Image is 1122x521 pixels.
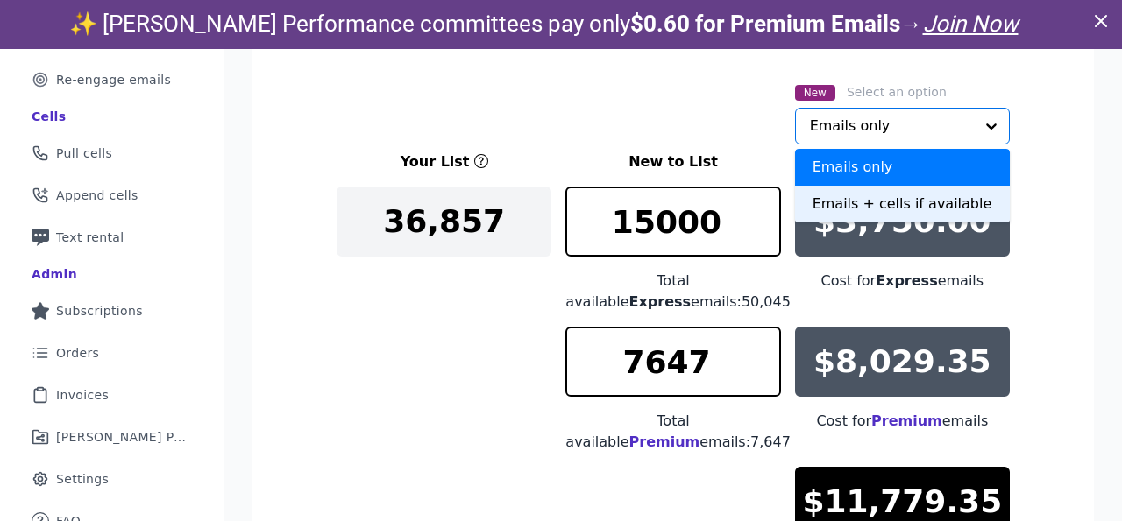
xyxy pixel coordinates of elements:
div: Cells [32,108,66,125]
span: Append cells [56,187,138,204]
span: New [795,85,835,101]
div: Cost for emails [795,271,1010,292]
span: Express [629,293,692,310]
a: Text rental [14,218,209,257]
a: Re-engage emails [14,60,209,99]
a: Pull cells [14,134,209,172]
div: Emails only [795,149,1010,186]
h3: Your List [401,151,470,172]
span: Text rental [56,229,124,246]
label: Select an option [847,83,947,101]
span: Invoices [56,386,109,404]
span: Re-engage emails [56,71,171,88]
span: Premium [871,412,942,429]
div: Emails + cells if available [795,186,1010,222]
a: Subscriptions [14,292,209,330]
span: Settings [56,470,109,488]
a: Settings [14,460,209,498]
a: Invoices [14,376,209,414]
span: [PERSON_NAME] Performance [56,428,188,446]
span: Orders [56,344,99,362]
a: Orders [14,334,209,372]
p: 36,857 [383,204,505,239]
span: Subscriptions [56,302,143,320]
div: Total available emails: 50,045 [565,271,780,313]
a: Append cells [14,176,209,215]
p: $8,029.35 [813,344,991,379]
a: [PERSON_NAME] Performance [14,418,209,456]
p: $11,779.35 [802,484,1002,519]
div: Total available emails: 7,647 [565,411,780,453]
span: Pull cells [56,144,112,162]
span: Premium [629,433,700,450]
h3: New to List [565,151,780,172]
div: Cost for emails [795,411,1010,432]
span: Express [876,272,938,289]
div: Admin [32,265,77,283]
